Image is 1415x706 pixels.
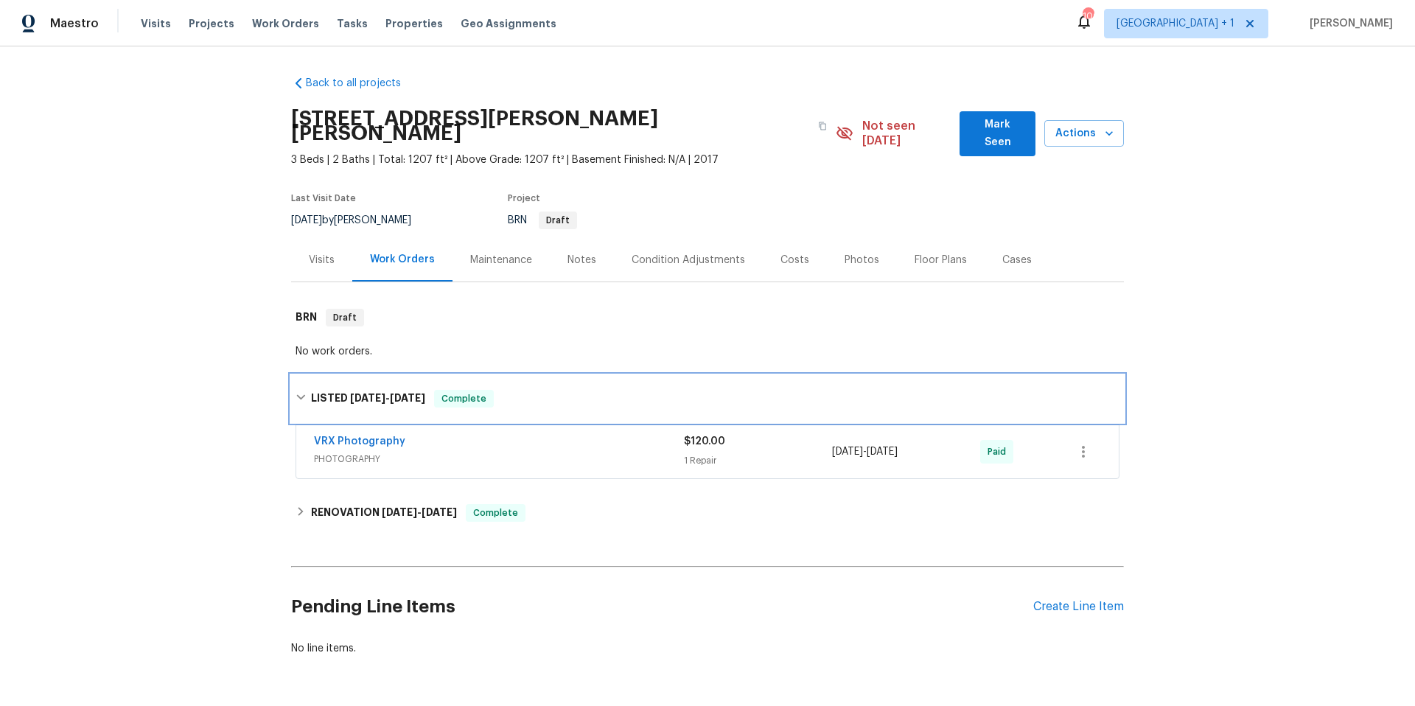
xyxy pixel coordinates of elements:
[422,507,457,517] span: [DATE]
[291,153,836,167] span: 3 Beds | 2 Baths | Total: 1207 ft² | Above Grade: 1207 ft² | Basement Finished: N/A | 2017
[1044,120,1124,147] button: Actions
[467,506,524,520] span: Complete
[1083,9,1093,24] div: 106
[252,16,319,31] span: Work Orders
[311,504,457,522] h6: RENOVATION
[971,116,1024,152] span: Mark Seen
[508,194,540,203] span: Project
[845,253,879,268] div: Photos
[350,393,385,403] span: [DATE]
[862,119,951,148] span: Not seen [DATE]
[1002,253,1032,268] div: Cases
[314,436,405,447] a: VRX Photography
[291,573,1033,641] h2: Pending Line Items
[370,252,435,267] div: Work Orders
[567,253,596,268] div: Notes
[1056,125,1112,143] span: Actions
[291,76,433,91] a: Back to all projects
[436,391,492,406] span: Complete
[809,113,836,139] button: Copy Address
[540,216,576,225] span: Draft
[291,641,1124,656] div: No line items.
[141,16,171,31] span: Visits
[382,507,457,517] span: -
[291,194,356,203] span: Last Visit Date
[470,253,532,268] div: Maintenance
[311,390,425,408] h6: LISTED
[50,16,99,31] span: Maestro
[684,453,832,468] div: 1 Repair
[684,436,725,447] span: $120.00
[309,253,335,268] div: Visits
[832,447,863,457] span: [DATE]
[867,447,898,457] span: [DATE]
[189,16,234,31] span: Projects
[337,18,368,29] span: Tasks
[915,253,967,268] div: Floor Plans
[291,215,322,226] span: [DATE]
[291,495,1124,531] div: RENOVATION [DATE]-[DATE]Complete
[960,111,1035,156] button: Mark Seen
[296,309,317,326] h6: BRN
[988,444,1012,459] span: Paid
[291,294,1124,341] div: BRN Draft
[382,507,417,517] span: [DATE]
[780,253,809,268] div: Costs
[385,16,443,31] span: Properties
[296,344,1119,359] div: No work orders.
[291,111,809,141] h2: [STREET_ADDRESS][PERSON_NAME][PERSON_NAME]
[461,16,556,31] span: Geo Assignments
[508,215,577,226] span: BRN
[390,393,425,403] span: [DATE]
[632,253,745,268] div: Condition Adjustments
[1304,16,1393,31] span: [PERSON_NAME]
[1033,600,1124,614] div: Create Line Item
[1117,16,1234,31] span: [GEOGRAPHIC_DATA] + 1
[314,452,684,466] span: PHOTOGRAPHY
[350,393,425,403] span: -
[291,212,429,229] div: by [PERSON_NAME]
[291,375,1124,422] div: LISTED [DATE]-[DATE]Complete
[327,310,363,325] span: Draft
[832,444,898,459] span: -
